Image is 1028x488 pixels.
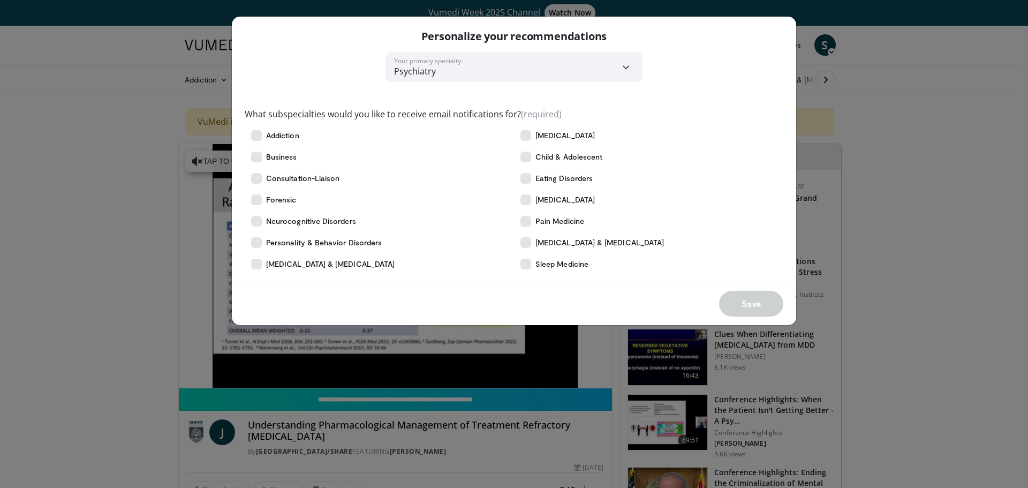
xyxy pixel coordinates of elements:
[266,194,297,205] span: Forensic
[535,216,584,227] span: Pain Medicine
[266,216,356,227] span: Neurocognitive Disorders
[535,173,593,184] span: Eating Disorders
[245,108,562,121] label: What subspecialties would you like to receive email notifications for?
[535,259,588,269] span: Sleep Medicine
[421,29,607,43] p: Personalize your recommendations
[535,130,595,141] span: [MEDICAL_DATA]
[535,237,664,248] span: [MEDICAL_DATA] & [MEDICAL_DATA]
[535,152,602,162] span: Child & Adolescent
[266,173,339,184] span: Consultation-Liaison
[266,259,395,269] span: [MEDICAL_DATA] & [MEDICAL_DATA]
[266,130,299,141] span: Addiction
[521,108,562,120] span: (required)
[266,237,382,248] span: Personality & Behavior Disorders
[266,152,297,162] span: Business
[535,194,595,205] span: [MEDICAL_DATA]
